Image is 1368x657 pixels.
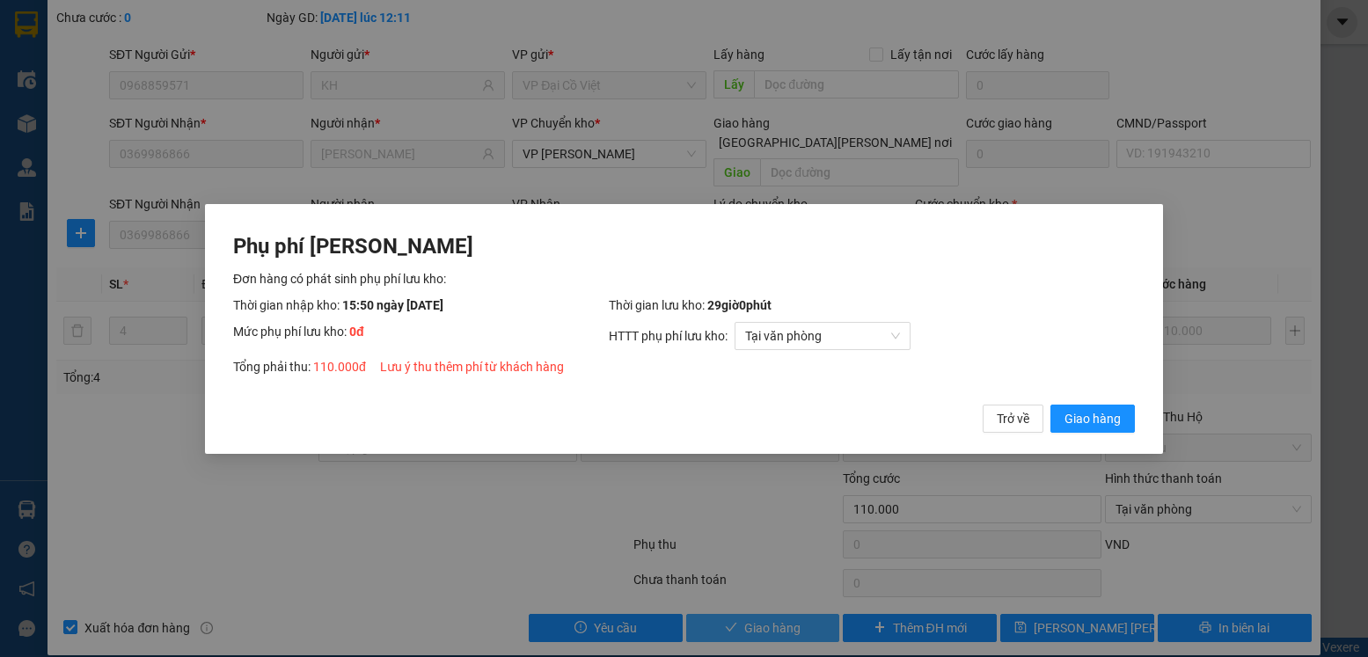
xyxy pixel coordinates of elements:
[745,322,900,348] span: Tại văn phòng
[609,295,1135,314] div: Thời gian lưu kho:
[1064,408,1121,427] span: Giao hàng
[233,268,1135,288] div: Đơn hàng có phát sinh phụ phí lưu kho:
[342,297,443,311] span: 15:50 ngày [DATE]
[349,324,364,338] span: 0 đ
[165,43,735,87] li: 271 - [PERSON_NAME] Tự [PERSON_NAME][GEOGRAPHIC_DATA] - [GEOGRAPHIC_DATA][PERSON_NAME]
[233,295,609,314] div: Thời gian nhập kho:
[997,408,1029,427] span: Trở về
[233,356,1135,376] div: Tổng phải thu:
[983,404,1043,432] button: Trở về
[313,359,366,373] span: 110.000 đ
[233,234,473,259] span: Phụ phí [PERSON_NAME]
[233,321,609,349] div: Mức phụ phí lưu kho:
[707,297,772,311] span: 29 giờ 0 phút
[1050,404,1135,432] button: Giao hàng
[22,128,236,157] b: GỬI : VP Sông Công
[380,359,564,373] span: Lưu ý thu thêm phí từ khách hàng
[22,22,154,110] img: logo.jpg
[609,321,1135,349] div: HTTT phụ phí lưu kho:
